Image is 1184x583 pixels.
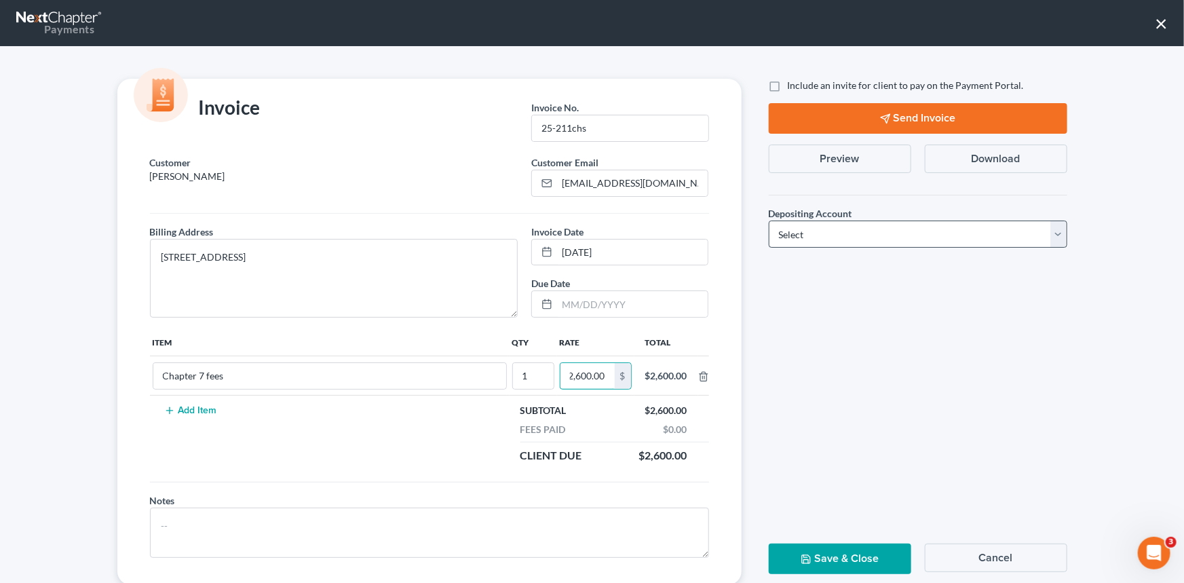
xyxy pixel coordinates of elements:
a: Payments [16,7,103,39]
span: Invoice No. [531,102,579,113]
div: Invoice [143,95,267,122]
th: Rate [557,328,634,356]
span: Include an invite for client to pay on the Payment Portal. [788,79,1024,91]
span: Customer Email [531,157,598,168]
span: Invoice Date [531,226,584,238]
label: Due Date [531,276,570,290]
iframe: Intercom live chat [1138,537,1170,569]
img: icon-money-cc55cd5b71ee43c44ef0efbab91310903cbf28f8221dba23c0d5ca797e203e98.svg [134,68,188,122]
button: × [1155,12,1168,34]
div: $2,600.00 [638,404,694,417]
button: Preview [769,145,911,173]
label: Notes [150,493,175,508]
span: Billing Address [150,226,214,238]
input: -- [513,363,554,389]
button: Cancel [925,544,1067,572]
div: $0.00 [657,423,694,436]
p: [PERSON_NAME] [150,170,518,183]
input: MM/DD/YYYY [557,240,708,265]
input: 0.00 [560,363,615,389]
button: Download [925,145,1067,173]
div: Subtotal [514,404,573,417]
span: Depositing Account [769,208,852,219]
th: Qty [510,328,557,356]
button: Save & Close [769,544,911,574]
th: Item [150,328,510,356]
span: 3 [1166,537,1177,548]
div: Payments [16,22,94,37]
th: Total [634,328,698,356]
button: Send Invoice [769,103,1067,134]
div: $2,600.00 [645,369,687,383]
div: Fees Paid [514,423,573,436]
label: Customer [150,155,191,170]
input: -- [153,363,506,389]
button: Add Item [161,405,221,416]
div: Client Due [514,448,589,464]
input: -- [532,115,708,141]
input: Enter email... [557,170,708,196]
div: $ [615,363,631,389]
input: MM/DD/YYYY [557,291,708,317]
div: $2,600.00 [632,448,694,464]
